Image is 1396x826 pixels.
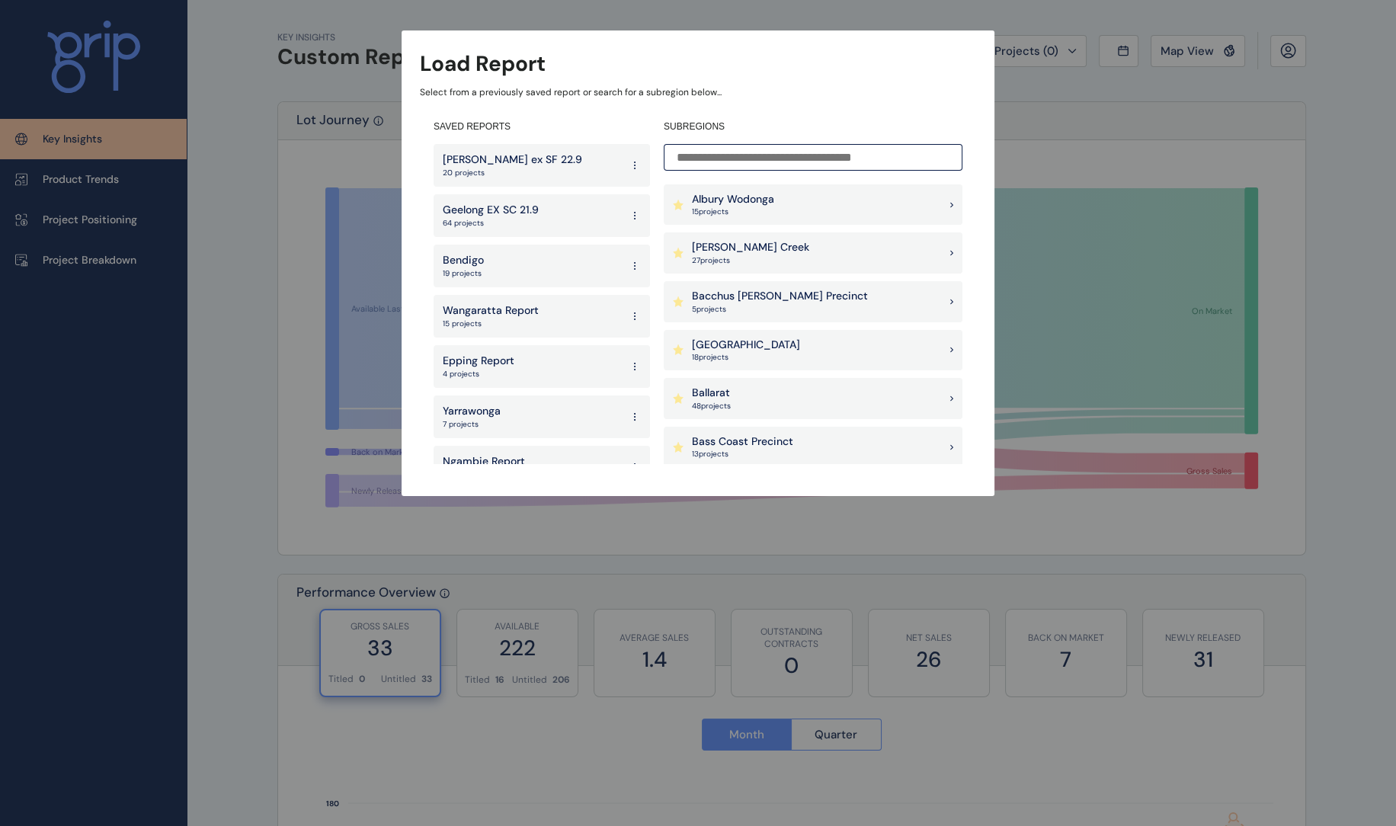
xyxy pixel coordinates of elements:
[443,303,539,319] p: Wangaratta Report
[692,352,800,363] p: 18 project s
[443,253,484,268] p: Bendigo
[420,86,976,99] p: Select from a previously saved report or search for a subregion below...
[692,206,774,217] p: 15 project s
[692,240,809,255] p: [PERSON_NAME] Creek
[443,168,582,178] p: 20 projects
[443,268,484,279] p: 19 projects
[692,255,809,266] p: 27 project s
[692,386,731,401] p: Ballarat
[443,319,539,329] p: 15 projects
[692,192,774,207] p: Albury Wodonga
[692,338,800,353] p: [GEOGRAPHIC_DATA]
[443,354,514,369] p: Epping Report
[692,289,868,304] p: Bacchus [PERSON_NAME] Precinct
[443,369,514,379] p: 4 projects
[443,218,539,229] p: 64 projects
[420,49,546,78] h3: Load Report
[443,404,501,419] p: Yarrawonga
[443,152,582,168] p: [PERSON_NAME] ex SF 22.9
[692,401,731,411] p: 48 project s
[443,419,501,430] p: 7 projects
[443,454,525,469] p: Ngambie Report
[692,434,793,450] p: Bass Coast Precinct
[692,304,868,315] p: 5 project s
[692,449,793,459] p: 13 project s
[443,203,539,218] p: Geelong EX SC 21.9
[434,120,650,133] h4: SAVED REPORTS
[664,120,962,133] h4: SUBREGIONS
